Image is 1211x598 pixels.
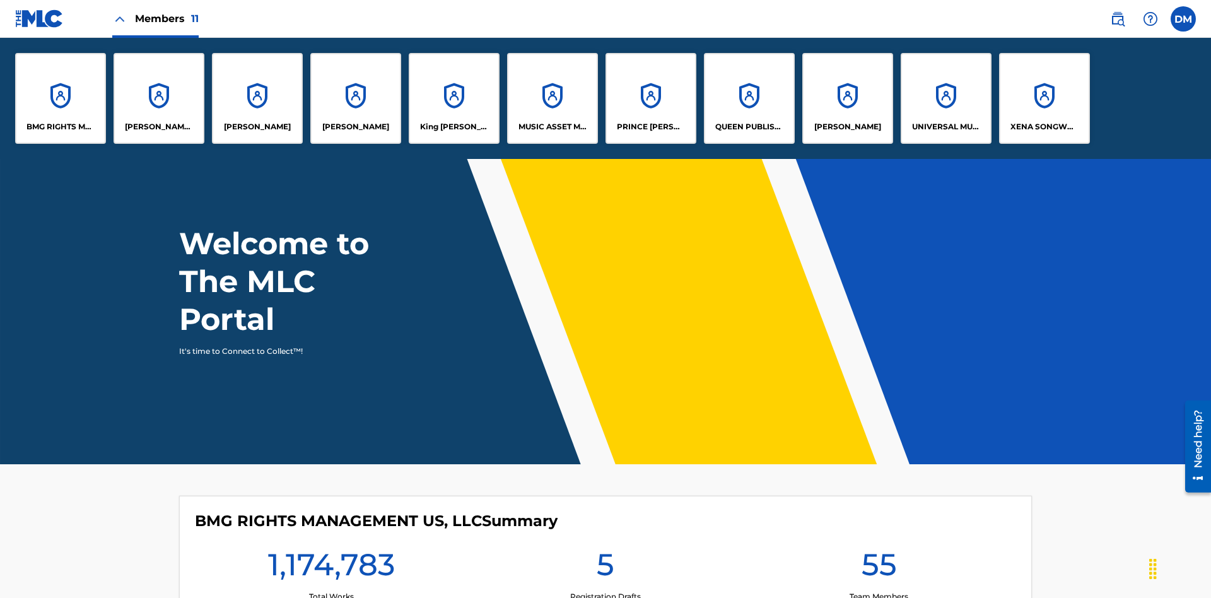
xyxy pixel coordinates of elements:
[999,53,1090,144] a: AccountsXENA SONGWRITER
[912,121,981,132] p: UNIVERSAL MUSIC PUB GROUP
[1143,550,1163,588] div: Drag
[862,546,897,591] h1: 55
[322,121,389,132] p: EYAMA MCSINGER
[114,53,204,144] a: Accounts[PERSON_NAME] SONGWRITER
[135,11,199,26] span: Members
[518,121,587,132] p: MUSIC ASSET MANAGEMENT (MAM)
[605,53,696,144] a: AccountsPRINCE [PERSON_NAME]
[420,121,489,132] p: King McTesterson
[1143,11,1158,26] img: help
[1105,6,1130,32] a: Public Search
[212,53,303,144] a: Accounts[PERSON_NAME]
[125,121,194,132] p: CLEO SONGWRITER
[1138,6,1163,32] div: Help
[1110,11,1125,26] img: search
[802,53,893,144] a: Accounts[PERSON_NAME]
[715,121,784,132] p: QUEEN PUBLISHA
[1010,121,1079,132] p: XENA SONGWRITER
[195,512,558,531] h4: BMG RIGHTS MANAGEMENT US, LLC
[409,53,500,144] a: AccountsKing [PERSON_NAME]
[901,53,992,144] a: AccountsUNIVERSAL MUSIC PUB GROUP
[704,53,795,144] a: AccountsQUEEN PUBLISHA
[26,121,95,132] p: BMG RIGHTS MANAGEMENT US, LLC
[15,9,64,28] img: MLC Logo
[191,13,199,25] span: 11
[224,121,291,132] p: ELVIS COSTELLO
[507,53,598,144] a: AccountsMUSIC ASSET MANAGEMENT (MAM)
[112,11,127,26] img: Close
[15,53,106,144] a: AccountsBMG RIGHTS MANAGEMENT US, LLC
[1171,6,1196,32] div: User Menu
[1148,537,1211,598] iframe: Chat Widget
[179,346,398,357] p: It's time to Connect to Collect™!
[814,121,881,132] p: RONALD MCTESTERSON
[617,121,686,132] p: PRINCE MCTESTERSON
[179,225,415,338] h1: Welcome to The MLC Portal
[1176,396,1211,499] iframe: Resource Center
[268,546,395,591] h1: 1,174,783
[310,53,401,144] a: Accounts[PERSON_NAME]
[597,546,614,591] h1: 5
